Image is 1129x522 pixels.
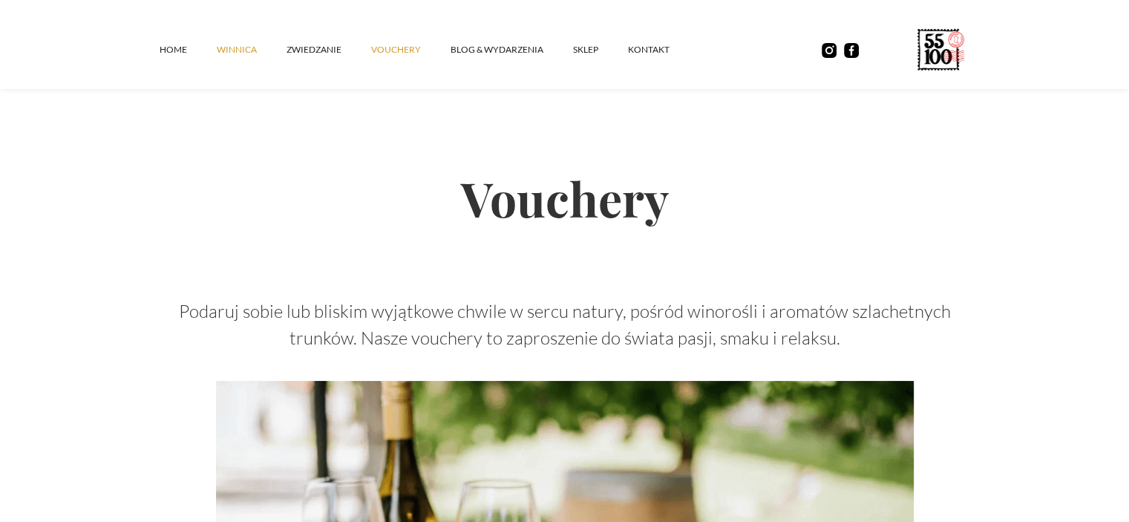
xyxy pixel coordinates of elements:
a: winnica [217,27,287,72]
a: Blog & Wydarzenia [451,27,573,72]
a: kontakt [628,27,699,72]
p: Podaruj sobie lub bliskim wyjątkowe chwile w sercu natury, pośród winorośli i aromatów szlachetny... [160,298,970,351]
a: Home [160,27,217,72]
a: SKLEP [573,27,628,72]
h2: Vouchery [160,122,970,274]
a: ZWIEDZANIE [287,27,371,72]
a: vouchery [371,27,451,72]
